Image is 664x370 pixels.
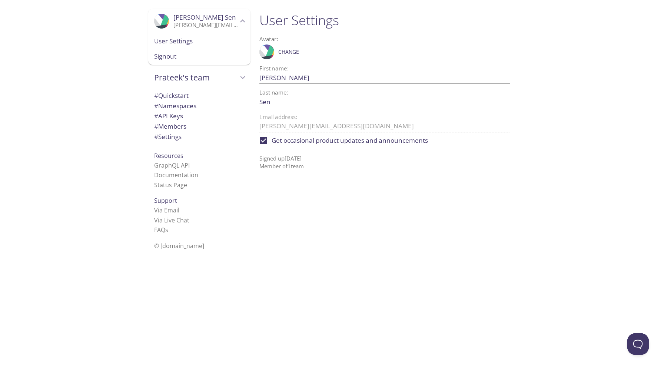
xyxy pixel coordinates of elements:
div: Quickstart [148,90,250,101]
span: Quickstart [154,91,189,100]
span: Support [154,196,177,205]
span: [PERSON_NAME] Sen [173,13,236,22]
span: Signout [154,52,245,61]
div: Team Settings [148,132,250,142]
div: Prateek Sen [148,9,250,33]
span: # [154,102,158,110]
a: Via Email [154,206,179,214]
span: API Keys [154,112,183,120]
label: First name: [259,66,289,71]
span: Settings [154,132,182,141]
div: Prateek's team [148,68,250,87]
span: Resources [154,152,183,160]
span: User Settings [154,36,245,46]
a: Documentation [154,171,198,179]
span: Namespaces [154,102,196,110]
h1: User Settings [259,12,510,29]
div: User Settings [148,33,250,49]
span: Members [154,122,186,131]
label: Email address: [259,114,297,120]
label: Last name: [259,90,288,95]
span: # [154,91,158,100]
a: GraphQL API [154,161,190,169]
div: Members [148,121,250,132]
label: Avatar: [259,36,480,42]
span: Change [278,47,299,56]
a: FAQ [154,226,168,234]
button: Change [276,46,301,58]
span: # [154,132,158,141]
a: Status Page [154,181,187,189]
a: Via Live Chat [154,216,189,224]
div: Contact us if you need to change your email [259,114,510,132]
div: API Keys [148,111,250,121]
span: © [DOMAIN_NAME] [154,242,204,250]
iframe: Help Scout Beacon - Open [627,333,649,355]
span: Prateek's team [154,72,238,83]
div: Signout [148,49,250,65]
span: Get occasional product updates and announcements [272,136,428,145]
span: # [154,122,158,131]
span: # [154,112,158,120]
p: [PERSON_NAME][EMAIL_ADDRESS][DOMAIN_NAME] [173,22,238,29]
p: Signed up [DATE] Member of 1 team [259,149,510,171]
span: s [165,226,168,234]
div: Namespaces [148,101,250,111]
